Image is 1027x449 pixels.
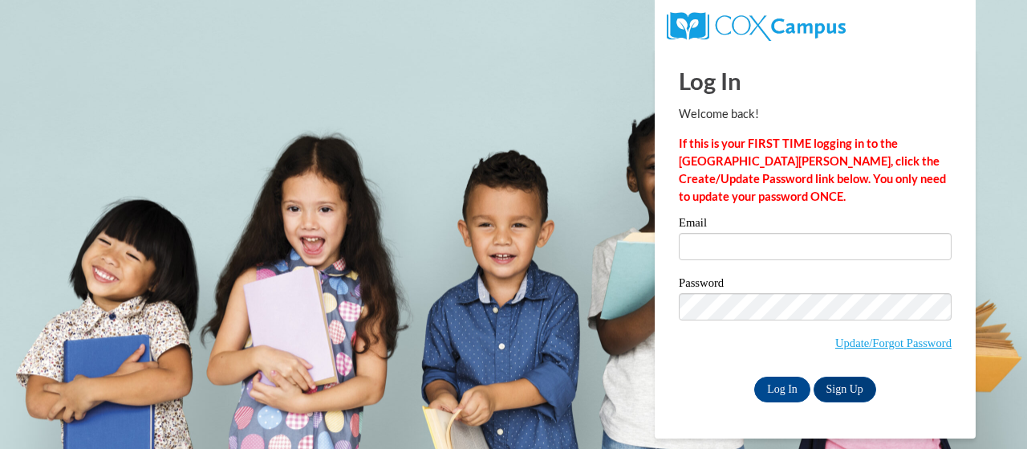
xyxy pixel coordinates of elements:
[754,377,810,402] input: Log In
[679,217,952,233] label: Email
[667,18,846,32] a: COX Campus
[679,277,952,293] label: Password
[679,64,952,97] h1: Log In
[814,377,876,402] a: Sign Up
[679,105,952,123] p: Welcome back!
[679,137,946,203] strong: If this is your FIRST TIME logging in to the [GEOGRAPHIC_DATA][PERSON_NAME], click the Create/Upd...
[835,337,952,349] a: Update/Forgot Password
[667,12,846,41] img: COX Campus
